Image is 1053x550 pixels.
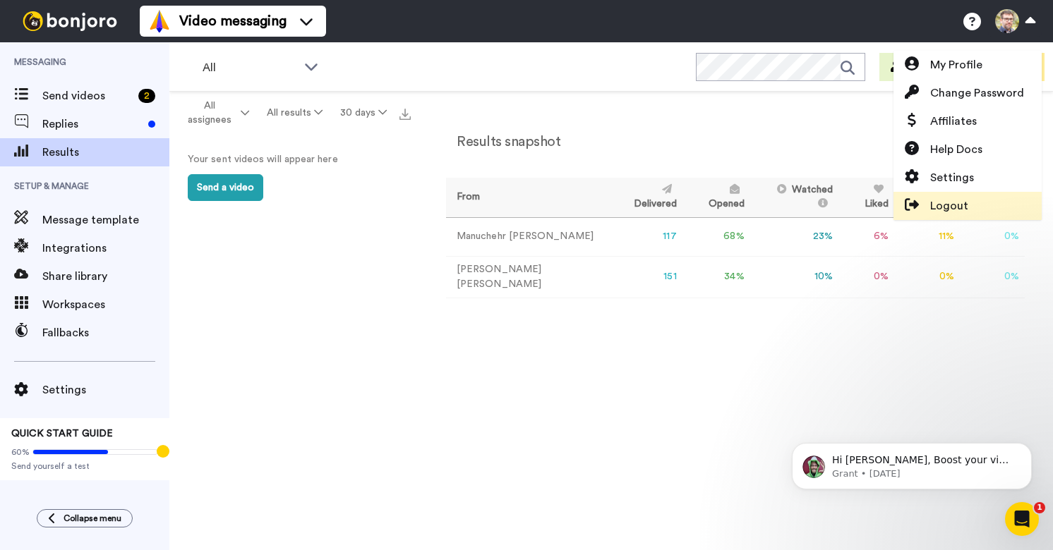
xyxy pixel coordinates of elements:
button: Export all results that match these filters now. [395,102,415,123]
span: Help Docs [930,141,982,158]
td: Manuchehr [PERSON_NAME] [446,217,608,256]
span: 60% [11,446,30,458]
td: 0 % [838,256,894,298]
span: Share library [42,268,169,285]
span: Affiliates [930,113,977,130]
td: 151 [608,256,682,298]
span: 1 [1034,502,1045,513]
span: Results [42,144,169,161]
button: 30 days [331,100,395,126]
td: 10 % [750,256,838,298]
iframe: Intercom live chat [1005,502,1039,536]
th: Opened [682,178,750,217]
span: Integrations [42,240,169,257]
td: 0 % [960,217,1025,256]
button: All results [258,100,332,126]
td: 0 % [894,256,960,298]
span: Video messaging [179,11,287,31]
span: Logout [930,197,968,214]
span: Replies [42,116,143,133]
span: Collapse menu [64,513,121,524]
button: Invite [879,53,949,81]
td: 23 % [750,217,838,256]
div: Tooltip anchor [157,445,169,458]
th: Delivered [608,178,682,217]
td: 6 % [838,217,894,256]
img: export.svg [399,109,411,120]
a: Logout [893,192,1042,220]
td: 0 % [960,256,1025,298]
td: [PERSON_NAME] [PERSON_NAME] [446,256,608,298]
a: Change Password [893,79,1042,107]
a: Affiliates [893,107,1042,135]
button: Send a video [188,174,263,201]
p: Your sent videos will appear here [188,152,399,167]
span: Workspaces [42,296,169,313]
span: Fallbacks [42,324,169,341]
span: Send videos [42,87,133,104]
a: My Profile [893,51,1042,79]
a: Settings [893,164,1042,192]
span: Settings [42,381,169,398]
h2: Results snapshot [446,134,560,149]
td: 68 % [682,217,750,256]
td: 34 % [682,256,750,298]
span: Settings [930,169,974,186]
img: bj-logo-header-white.svg [17,11,123,31]
th: Liked [838,178,894,217]
span: My Profile [930,56,982,73]
span: All [203,59,297,76]
span: All assignees [181,99,238,127]
th: From [446,178,608,217]
img: vm-color.svg [148,10,171,32]
span: Change Password [930,85,1024,102]
button: All assignees [172,93,258,133]
th: Watched [750,178,838,217]
button: Collapse menu [37,509,133,527]
span: QUICK START GUIDE [11,429,113,439]
td: 117 [608,217,682,256]
span: Send yourself a test [11,460,158,472]
span: Message template [42,212,169,228]
iframe: Intercom notifications message [771,413,1053,512]
div: 2 [138,89,155,103]
td: 11 % [894,217,960,256]
a: Help Docs [893,135,1042,164]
